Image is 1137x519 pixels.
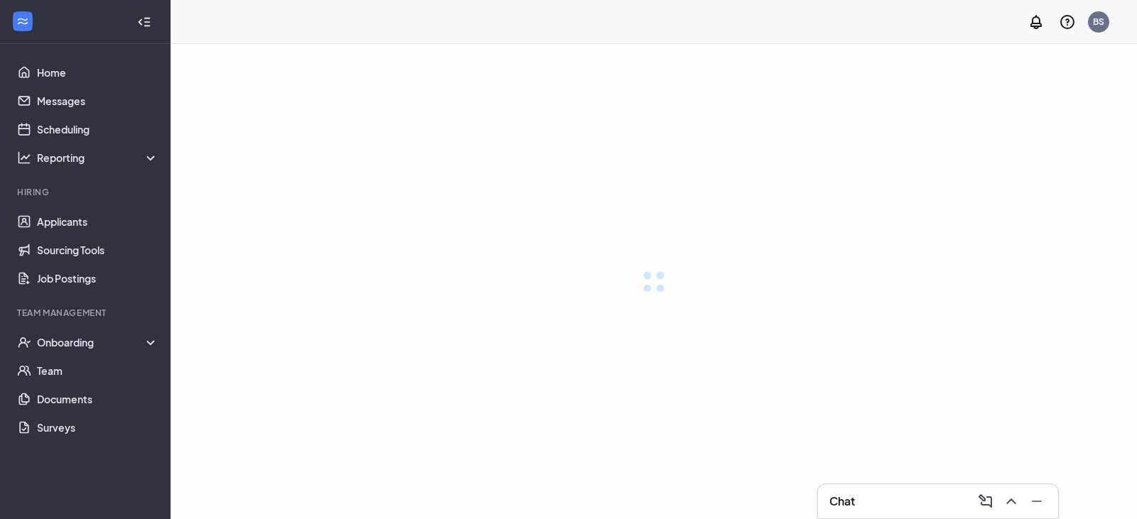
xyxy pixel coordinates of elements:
[16,14,30,28] svg: WorkstreamLogo
[37,385,158,413] a: Documents
[37,413,158,442] a: Surveys
[17,151,31,165] svg: Analysis
[37,151,159,165] div: Reporting
[37,115,158,143] a: Scheduling
[998,490,1021,513] button: ChevronUp
[829,493,855,509] h3: Chat
[1024,490,1047,513] button: Minimize
[1003,493,1020,510] svg: ChevronUp
[137,15,151,29] svg: Collapse
[1059,13,1076,31] svg: QuestionInfo
[1028,13,1045,31] svg: Notifications
[17,307,156,319] div: Team Management
[1093,16,1104,28] div: BS
[973,490,996,513] button: ComposeMessage
[1028,493,1045,510] svg: Minimize
[37,356,158,385] a: Team
[17,335,31,349] svg: UserCheck
[37,87,158,115] a: Messages
[37,335,159,349] div: Onboarding
[37,58,158,87] a: Home
[37,236,158,264] a: Sourcing Tools
[37,264,158,293] a: Job Postings
[17,186,156,198] div: Hiring
[37,207,158,236] a: Applicants
[977,493,994,510] svg: ComposeMessage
